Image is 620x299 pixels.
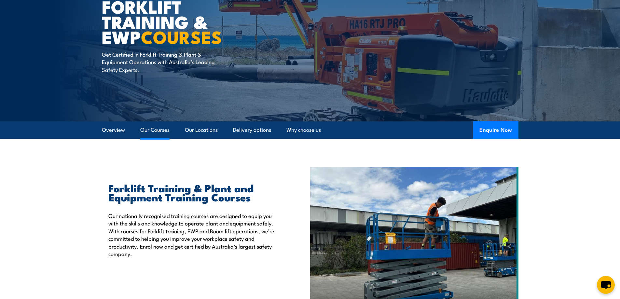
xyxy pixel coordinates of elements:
a: Overview [102,121,125,139]
a: Why choose us [286,121,321,139]
p: Our nationally recognised training courses are designed to equip you with the skills and knowledg... [108,212,280,257]
a: Delivery options [233,121,271,139]
a: Our Courses [140,121,170,139]
button: chat-button [597,276,615,294]
p: Get Certified in Forklift Training & Plant & Equipment Operations with Australia’s Leading Safety... [102,50,221,73]
strong: COURSES [141,23,222,50]
a: Our Locations [185,121,218,139]
h2: Forklift Training & Plant and Equipment Training Courses [108,183,280,201]
button: Enquire Now [473,121,518,139]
